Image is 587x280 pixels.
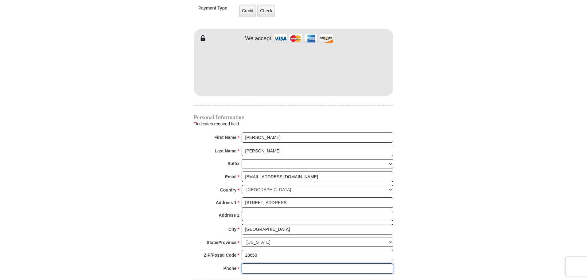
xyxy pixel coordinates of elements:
[227,159,239,168] strong: Suffix
[224,264,237,273] strong: Phone
[219,211,239,219] strong: Address 2
[225,172,236,181] strong: Email
[216,198,237,207] strong: Address 1
[194,120,393,128] div: Indicates required field
[207,238,236,247] strong: State/Province
[204,251,237,259] strong: ZIP/Postal Code
[215,147,237,155] strong: Last Name
[257,5,275,17] label: Check
[228,225,236,234] strong: City
[198,6,227,14] h5: Payment Type
[273,32,334,45] img: credit cards accepted
[239,5,256,17] label: Credit
[194,115,393,120] h4: Personal Information
[245,35,271,42] h4: We accept
[220,186,237,194] strong: Country
[214,133,236,142] strong: First Name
